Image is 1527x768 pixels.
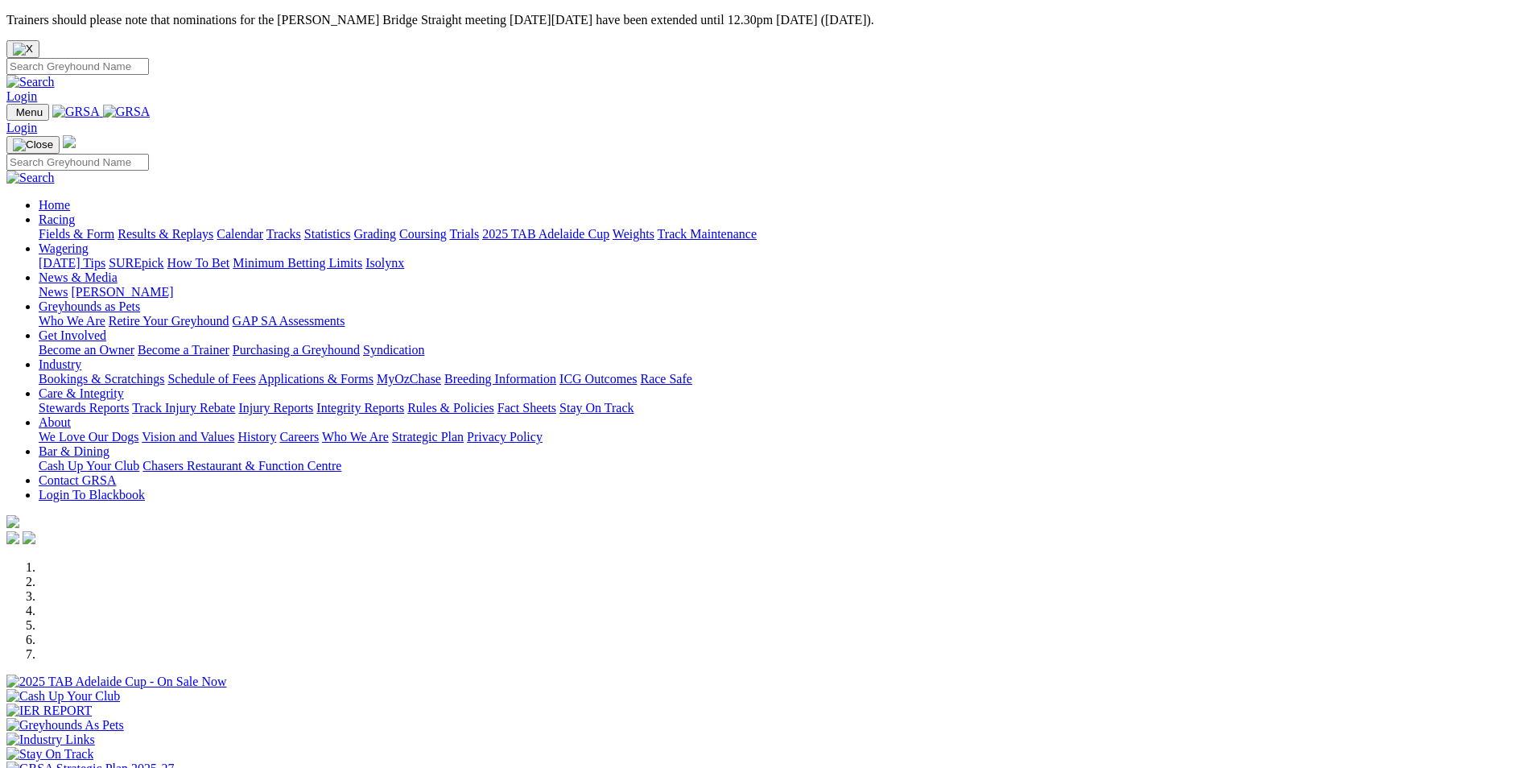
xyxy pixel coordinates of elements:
[109,314,229,328] a: Retire Your Greyhound
[6,121,37,134] a: Login
[613,227,654,241] a: Weights
[237,430,276,444] a: History
[39,242,89,255] a: Wagering
[39,386,124,400] a: Care & Integrity
[39,227,1521,242] div: Racing
[6,58,149,75] input: Search
[39,198,70,212] a: Home
[399,227,447,241] a: Coursing
[39,343,134,357] a: Become an Owner
[304,227,351,241] a: Statistics
[39,285,1521,299] div: News & Media
[449,227,479,241] a: Trials
[39,444,109,458] a: Bar & Dining
[142,430,234,444] a: Vision and Values
[39,473,116,487] a: Contact GRSA
[39,357,81,371] a: Industry
[6,747,93,762] img: Stay On Track
[363,343,424,357] a: Syndication
[6,89,37,103] a: Login
[6,704,92,718] img: IER REPORT
[6,733,95,747] img: Industry Links
[52,105,100,119] img: GRSA
[559,401,633,415] a: Stay On Track
[39,401,129,415] a: Stewards Reports
[238,401,313,415] a: Injury Reports
[279,430,319,444] a: Careers
[6,75,55,89] img: Search
[258,372,373,386] a: Applications & Forms
[39,285,68,299] a: News
[39,372,164,386] a: Bookings & Scratchings
[118,227,213,241] a: Results & Replays
[6,136,60,154] button: Toggle navigation
[39,459,1521,473] div: Bar & Dining
[322,430,389,444] a: Who We Are
[39,401,1521,415] div: Care & Integrity
[39,430,138,444] a: We Love Our Dogs
[39,314,105,328] a: Who We Are
[13,138,53,151] img: Close
[63,135,76,148] img: logo-grsa-white.png
[497,401,556,415] a: Fact Sheets
[39,343,1521,357] div: Get Involved
[39,256,105,270] a: [DATE] Tips
[167,256,230,270] a: How To Bet
[6,718,124,733] img: Greyhounds As Pets
[467,430,543,444] a: Privacy Policy
[316,401,404,415] a: Integrity Reports
[365,256,404,270] a: Isolynx
[39,328,106,342] a: Get Involved
[6,689,120,704] img: Cash Up Your Club
[658,227,757,241] a: Track Maintenance
[444,372,556,386] a: Breeding Information
[6,13,1521,27] p: Trainers should please note that nominations for the [PERSON_NAME] Bridge Straight meeting [DATE]...
[6,531,19,544] img: facebook.svg
[39,372,1521,386] div: Industry
[266,227,301,241] a: Tracks
[6,104,49,121] button: Toggle navigation
[407,401,494,415] a: Rules & Policies
[39,430,1521,444] div: About
[16,106,43,118] span: Menu
[217,227,263,241] a: Calendar
[6,675,227,689] img: 2025 TAB Adelaide Cup - On Sale Now
[377,372,441,386] a: MyOzChase
[6,154,149,171] input: Search
[39,256,1521,270] div: Wagering
[23,531,35,544] img: twitter.svg
[39,213,75,226] a: Racing
[109,256,163,270] a: SUREpick
[13,43,33,56] img: X
[233,314,345,328] a: GAP SA Assessments
[71,285,173,299] a: [PERSON_NAME]
[39,415,71,429] a: About
[39,488,145,502] a: Login To Blackbook
[103,105,151,119] img: GRSA
[482,227,609,241] a: 2025 TAB Adelaide Cup
[392,430,464,444] a: Strategic Plan
[39,227,114,241] a: Fields & Form
[640,372,691,386] a: Race Safe
[39,299,140,313] a: Greyhounds as Pets
[233,343,360,357] a: Purchasing a Greyhound
[39,270,118,284] a: News & Media
[6,515,19,528] img: logo-grsa-white.png
[6,40,39,58] button: Close
[354,227,396,241] a: Grading
[138,343,229,357] a: Become a Trainer
[233,256,362,270] a: Minimum Betting Limits
[132,401,235,415] a: Track Injury Rebate
[559,372,637,386] a: ICG Outcomes
[39,314,1521,328] div: Greyhounds as Pets
[6,171,55,185] img: Search
[39,459,139,473] a: Cash Up Your Club
[142,459,341,473] a: Chasers Restaurant & Function Centre
[167,372,255,386] a: Schedule of Fees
